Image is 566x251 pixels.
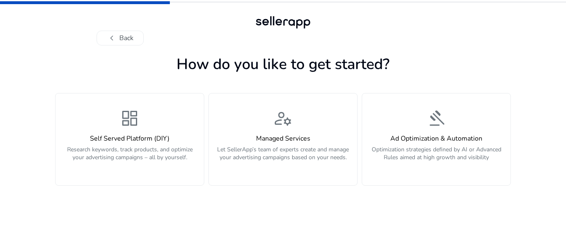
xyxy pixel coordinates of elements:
[120,108,140,128] span: dashboard
[60,135,199,143] h4: Self Served Platform (DIY)
[60,146,199,170] p: Research keywords, track products, and optimize your advertising campaigns – all by yourself.
[55,55,511,73] h1: How do you like to get started?
[214,146,352,170] p: Let SellerApp’s team of experts create and manage your advertising campaigns based on your needs.
[55,93,204,186] button: dashboardSelf Served Platform (DIY)Research keywords, track products, and optimize your advertisi...
[426,108,446,128] span: gavel
[273,108,293,128] span: manage_accounts
[107,33,117,43] span: chevron_left
[214,135,352,143] h4: Managed Services
[367,146,506,170] p: Optimization strategies defined by AI or Advanced Rules aimed at high growth and visibility
[367,135,506,143] h4: Ad Optimization & Automation
[208,93,358,186] button: manage_accountsManaged ServicesLet SellerApp’s team of experts create and manage your advertising...
[362,93,511,186] button: gavelAd Optimization & AutomationOptimization strategies defined by AI or Advanced Rules aimed at...
[97,31,144,45] button: chevron_leftBack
